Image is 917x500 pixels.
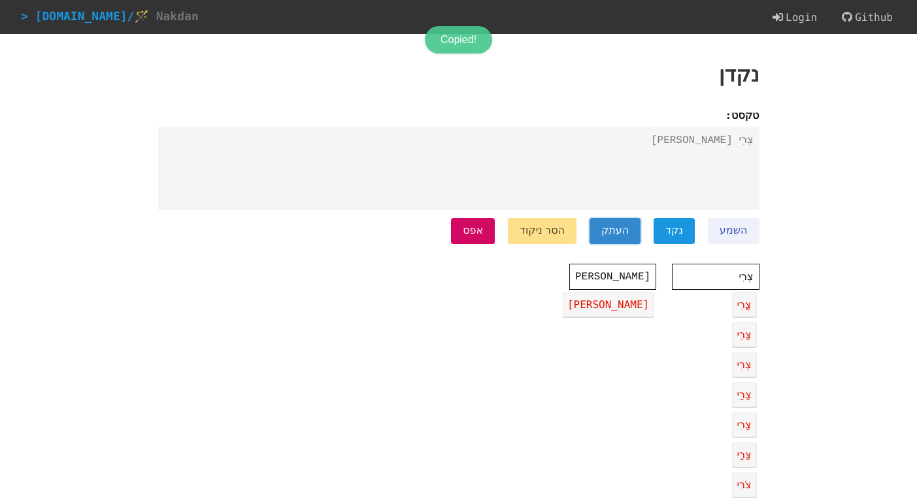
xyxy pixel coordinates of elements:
[732,352,757,377] div: צְרִי
[21,8,199,25] h4: > [DOMAIN_NAME]
[158,109,759,121] label: טקסט:
[732,292,757,317] div: צֳרִי
[732,443,757,467] div: צָרָי
[441,34,476,46] div: Copied!
[158,47,759,102] h1: נקדן
[134,10,198,23] span: 🪄 Nakdan
[855,11,893,23] span: Github
[708,218,759,244] button: השמע
[786,11,817,23] span: Login
[654,218,695,244] button: נקד
[563,292,654,317] div: [PERSON_NAME]
[451,218,495,244] button: אפס
[508,218,576,244] button: הסר ניקוד
[836,6,896,29] a: Github
[127,10,135,23] span: /
[732,413,757,437] div: צָרִי
[590,218,641,244] button: העתק
[732,322,757,347] div: צָרֵי
[732,383,757,407] div: צָרַי
[732,473,757,497] div: צֹרִי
